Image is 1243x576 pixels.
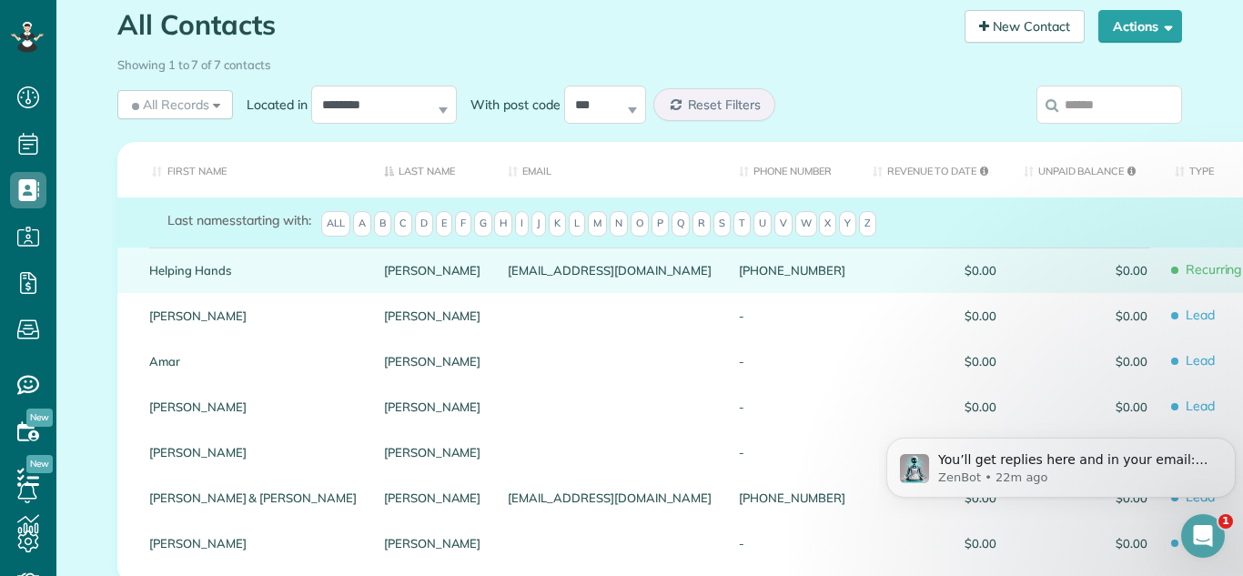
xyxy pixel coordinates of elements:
[455,211,471,237] span: F
[774,211,793,237] span: V
[128,96,209,114] span: All Records
[117,10,951,40] h1: All Contacts
[384,491,481,504] a: [PERSON_NAME]
[149,264,357,277] a: Helping Hands
[149,491,357,504] a: [PERSON_NAME] & [PERSON_NAME]
[149,537,357,550] a: [PERSON_NAME]
[384,355,481,368] a: [PERSON_NAME]
[873,400,996,413] span: $0.00
[1218,514,1233,529] span: 1
[1024,355,1147,368] span: $0.00
[26,455,53,473] span: New
[494,142,725,197] th: Email: activate to sort column ascending
[436,211,452,237] span: E
[531,211,546,237] span: J
[149,355,357,368] a: Amar
[515,211,529,237] span: I
[795,211,817,237] span: W
[725,339,858,384] div: -
[549,211,566,237] span: K
[859,211,876,237] span: Z
[631,211,649,237] span: O
[873,537,996,550] span: $0.00
[1010,142,1161,197] th: Unpaid Balance: activate to sort column ascending
[494,211,512,237] span: H
[859,142,1010,197] th: Revenue to Date: activate to sort column ascending
[753,211,772,237] span: U
[652,211,669,237] span: P
[167,212,236,228] span: Last names
[839,211,856,237] span: Y
[713,211,731,237] span: S
[733,211,751,237] span: T
[370,142,495,197] th: Last Name: activate to sort column descending
[725,248,858,293] div: [PHONE_NUMBER]
[384,264,481,277] a: [PERSON_NAME]
[26,409,53,427] span: New
[384,446,481,459] a: [PERSON_NAME]
[725,142,858,197] th: Phone number: activate to sort column ascending
[965,10,1085,43] a: New Contact
[879,399,1243,527] iframe: Intercom notifications message
[474,211,492,237] span: G
[725,429,858,475] div: -
[873,446,996,459] span: $0.00
[457,96,564,114] label: With post code
[1181,514,1225,558] iframe: Intercom live chat
[384,537,481,550] a: [PERSON_NAME]
[692,211,711,237] span: R
[353,211,371,237] span: A
[149,400,357,413] a: [PERSON_NAME]
[1024,264,1147,277] span: $0.00
[384,309,481,322] a: [PERSON_NAME]
[494,475,725,520] div: [EMAIL_ADDRESS][DOMAIN_NAME]
[873,264,996,277] span: $0.00
[672,211,690,237] span: Q
[569,211,585,237] span: L
[1098,10,1182,43] button: Actions
[233,96,311,114] label: Located in
[725,384,858,429] div: -
[149,309,357,322] a: [PERSON_NAME]
[494,248,725,293] div: [EMAIL_ADDRESS][DOMAIN_NAME]
[149,446,357,459] a: [PERSON_NAME]
[873,355,996,368] span: $0.00
[588,211,607,237] span: M
[819,211,836,237] span: X
[394,211,412,237] span: C
[725,475,858,520] div: [PHONE_NUMBER]
[117,49,1182,74] div: Showing 1 to 7 of 7 contacts
[688,96,762,113] span: Reset Filters
[873,491,996,504] span: $0.00
[384,400,481,413] a: [PERSON_NAME]
[415,211,433,237] span: D
[117,142,370,197] th: First Name: activate to sort column ascending
[1024,309,1147,322] span: $0.00
[873,309,996,322] span: $0.00
[321,211,350,237] span: All
[610,211,628,237] span: N
[725,293,858,339] div: -
[374,211,391,237] span: B
[1024,537,1147,550] span: $0.00
[167,211,311,229] label: starting with:
[725,520,858,566] div: -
